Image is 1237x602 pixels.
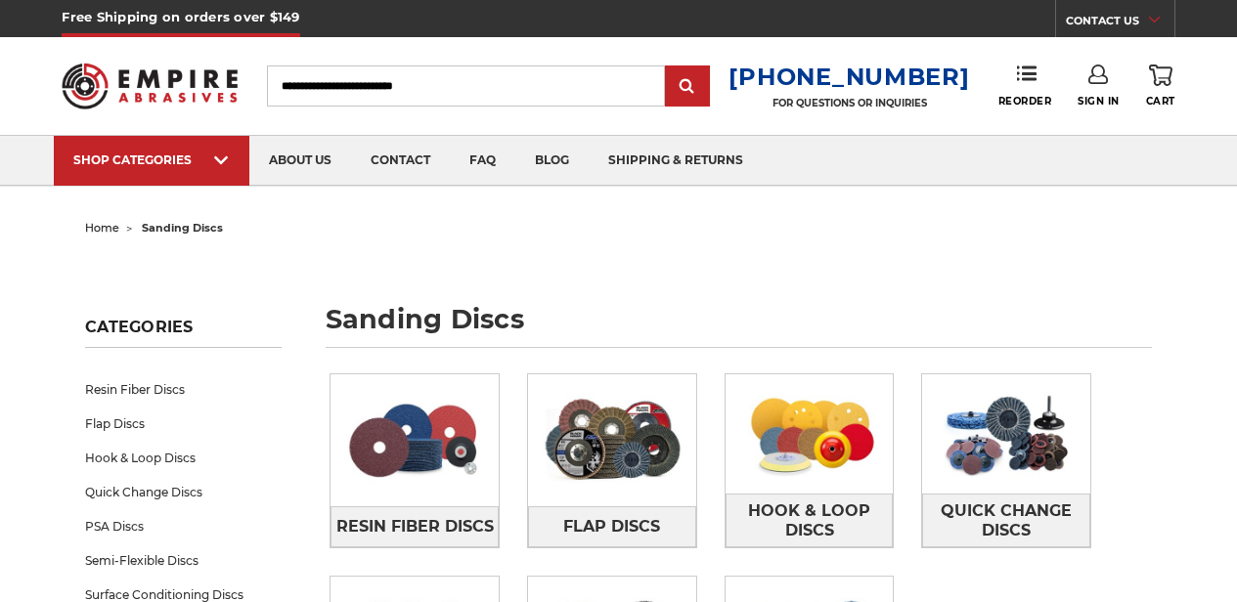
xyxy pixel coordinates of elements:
div: SHOP CATEGORIES [73,152,230,167]
a: Semi-Flexible Discs [85,543,282,578]
img: Flap Discs [528,380,696,499]
input: Submit [668,67,707,107]
span: Quick Change Discs [923,494,1089,547]
img: Hook & Loop Discs [726,374,894,494]
a: contact [351,136,450,186]
span: Cart [1146,95,1175,107]
img: Resin Fiber Discs [331,380,499,499]
img: Quick Change Discs [922,374,1090,494]
p: FOR QUESTIONS OR INQUIRIES [729,97,969,109]
span: Reorder [998,95,1052,107]
h1: sanding discs [326,306,1152,348]
span: Resin Fiber Discs [336,510,494,543]
a: Flap Discs [528,506,696,547]
a: Flap Discs [85,407,282,441]
a: [PHONE_NUMBER] [729,63,969,91]
h5: Categories [85,318,282,348]
a: Cart [1146,64,1175,107]
a: Hook & Loop Discs [726,494,894,547]
span: sanding discs [142,221,223,235]
a: blog [515,136,589,186]
img: Empire Abrasives [62,52,237,120]
a: Resin Fiber Discs [331,506,499,547]
span: Flap Discs [563,510,660,543]
a: PSA Discs [85,509,282,543]
a: faq [450,136,515,186]
a: home [85,221,119,235]
a: CONTACT US [1066,10,1174,37]
span: Sign In [1078,95,1120,107]
a: Reorder [998,64,1052,107]
a: shipping & returns [589,136,763,186]
a: Quick Change Discs [922,494,1090,547]
span: Hook & Loop Discs [727,494,893,547]
a: about us [249,136,351,186]
a: Quick Change Discs [85,475,282,509]
a: Resin Fiber Discs [85,372,282,407]
a: Hook & Loop Discs [85,441,282,475]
